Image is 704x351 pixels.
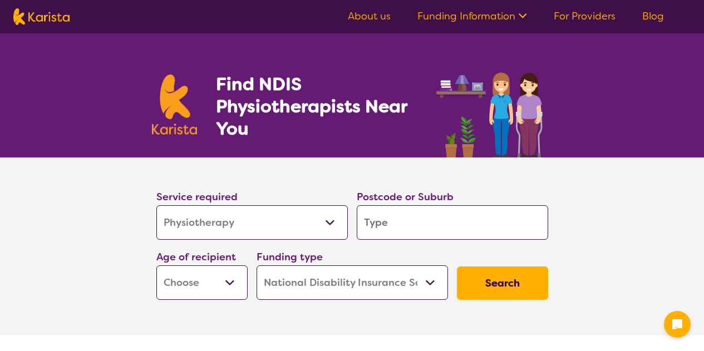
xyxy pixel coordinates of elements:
[357,205,548,240] input: Type
[156,190,238,204] label: Service required
[156,250,236,264] label: Age of recipient
[417,9,527,23] a: Funding Information
[13,8,70,25] img: Karista logo
[433,60,552,157] img: physiotherapy
[457,266,548,300] button: Search
[152,75,198,135] img: Karista logo
[554,9,616,23] a: For Providers
[216,73,422,140] h1: Find NDIS Physiotherapists Near You
[257,250,323,264] label: Funding type
[357,190,454,204] label: Postcode or Suburb
[642,9,664,23] a: Blog
[348,9,391,23] a: About us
